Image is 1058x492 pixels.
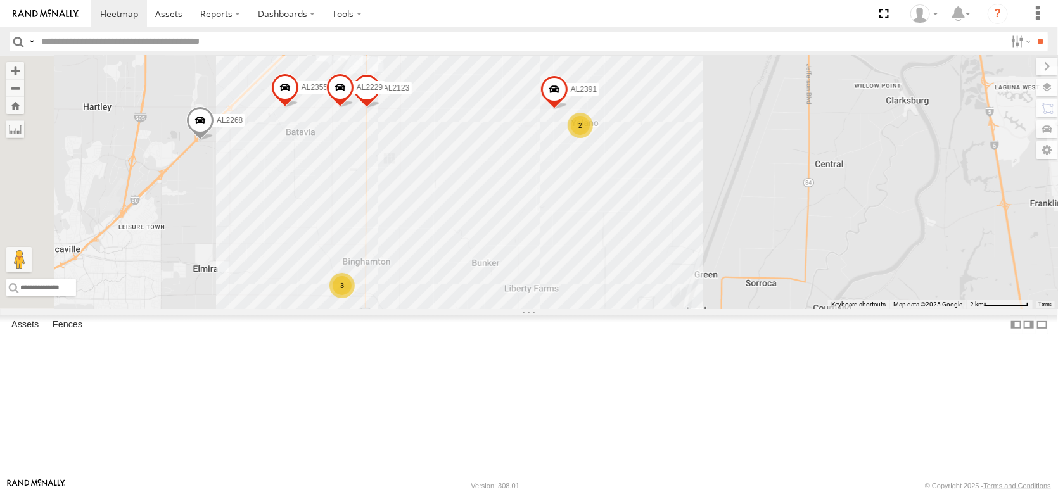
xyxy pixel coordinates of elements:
span: 2 km [970,301,984,308]
a: Terms and Conditions [984,482,1051,489]
button: Keyboard shortcuts [831,300,886,309]
label: Measure [6,120,24,138]
label: Dock Summary Table to the Left [1010,315,1023,334]
span: Map data ©2025 Google [893,301,962,308]
div: 3 [329,273,355,298]
div: Dennis Braga [906,4,943,23]
div: Version: 308.01 [471,482,519,489]
label: Hide Summary Table [1036,315,1048,334]
img: rand-logo.svg [13,9,79,18]
i: ? [988,4,1008,24]
label: Search Query [27,32,37,51]
button: Drag Pegman onto the map to open Street View [6,247,32,272]
span: AL2123 [383,84,409,92]
span: AL2268 [217,116,243,125]
label: Search Filter Options [1006,32,1033,51]
span: AL2229 [357,83,383,92]
div: 2 [568,113,593,138]
a: Terms (opens in new tab) [1039,302,1052,307]
label: Fences [46,316,89,334]
div: © Copyright 2025 - [925,482,1051,489]
button: Zoom in [6,62,24,79]
button: Zoom Home [6,97,24,114]
label: Assets [5,316,45,334]
span: AL2355 [302,83,328,92]
button: Map Scale: 2 km per 67 pixels [966,300,1033,309]
button: Zoom out [6,79,24,97]
span: AL2391 [571,85,597,94]
label: Map Settings [1036,141,1058,159]
label: Dock Summary Table to the Right [1023,315,1035,334]
a: Visit our Website [7,479,65,492]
